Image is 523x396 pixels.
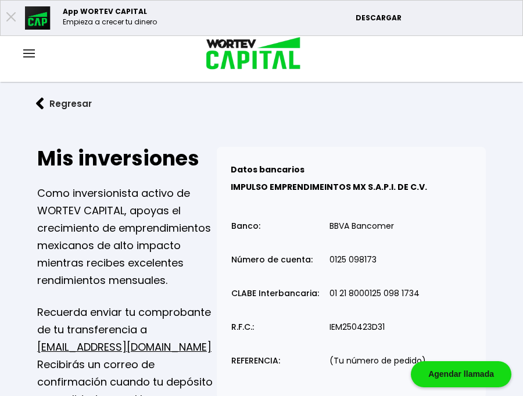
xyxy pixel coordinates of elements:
p: R.F.C.: [231,323,254,332]
p: BBVA Bancomer [329,222,394,231]
p: REFERENCIA: [231,357,280,365]
p: 0125 098173 [329,255,377,264]
p: 01 21 8000125 098 1734 [329,289,420,298]
img: appicon [25,6,51,30]
p: Como inversionista activo de WORTEV CAPITAL, apoyas el crecimiento de emprendimientos mexicanos d... [37,185,217,289]
p: App WORTEV CAPITAL [63,6,157,17]
p: IEM250423D31 [329,323,385,332]
p: CLABE Interbancaria: [231,289,319,298]
p: Número de cuenta: [231,255,313,264]
b: IMPULSO EMPRENDIMEINTOS MX S.A.P.I. DE C.V. [231,181,427,193]
p: (Tu número de pedido) [329,357,426,365]
p: Banco: [231,222,260,231]
div: Agendar llamada [411,361,511,387]
p: DESCARGAR [356,13,517,23]
a: [EMAIL_ADDRESS][DOMAIN_NAME] [37,340,212,354]
img: flecha izquierda [36,98,44,110]
img: logo_wortev_capital [194,35,305,73]
a: flecha izquierdaRegresar [19,88,504,119]
h2: Mis inversiones [37,147,217,170]
b: Datos bancarios [231,164,305,175]
img: hamburguer-menu2 [23,49,35,57]
p: Empieza a crecer tu dinero [63,17,157,27]
button: Regresar [19,88,109,119]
